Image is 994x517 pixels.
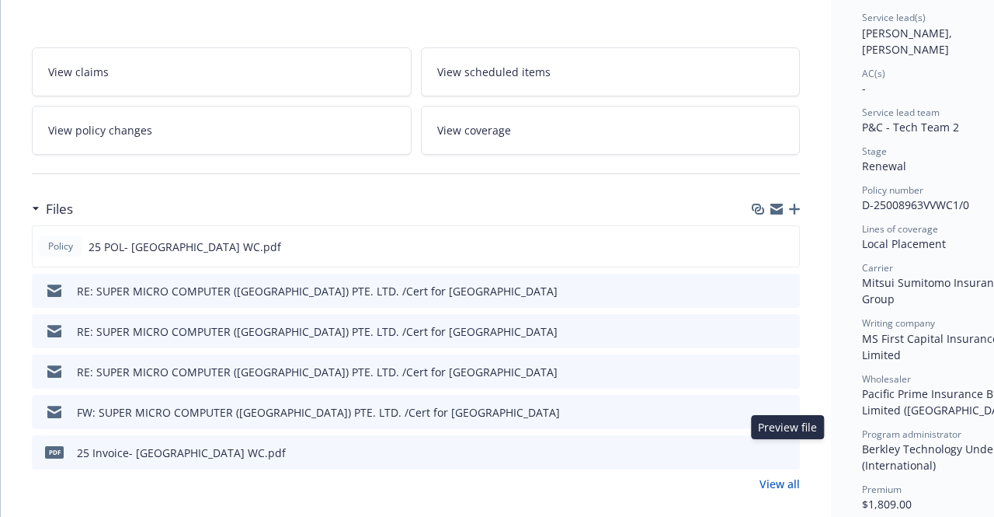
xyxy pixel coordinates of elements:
div: Files [32,199,73,219]
button: download file [755,445,767,461]
span: Renewal [862,159,906,173]
button: preview file [780,283,794,299]
span: View scheduled items [437,64,551,80]
div: Preview file [751,415,824,439]
button: download file [755,283,767,299]
span: - [862,81,866,96]
span: Wholesaler [862,372,911,386]
span: Service lead team [862,106,940,119]
button: download file [755,323,767,340]
span: Program administrator [862,428,961,441]
a: View scheduled items [421,47,801,96]
span: 25 POL- [GEOGRAPHIC_DATA] WC.pdf [89,239,281,255]
span: Policy number [862,183,923,197]
span: Policy [45,239,76,253]
button: download file [755,364,767,380]
button: download file [755,404,767,421]
div: RE: SUPER MICRO COMPUTER ([GEOGRAPHIC_DATA]) PTE. LTD. /Cert for [GEOGRAPHIC_DATA] [77,283,558,299]
span: Stage [862,145,887,158]
button: preview file [780,445,794,461]
div: RE: SUPER MICRO COMPUTER ([GEOGRAPHIC_DATA]) PTE. LTD. /Cert for [GEOGRAPHIC_DATA] [77,323,558,340]
span: Carrier [862,261,893,274]
span: $1,809.00 [862,497,912,512]
button: preview file [779,239,793,255]
span: [PERSON_NAME], [PERSON_NAME] [862,26,955,57]
button: preview file [780,364,794,380]
span: View coverage [437,122,511,138]
button: preview file [780,323,794,340]
span: View claims [48,64,109,80]
span: Lines of coverage [862,222,938,236]
span: D-25008963VVWC1/0 [862,197,969,212]
span: Writing company [862,316,935,330]
span: Premium [862,483,902,496]
span: pdf [45,446,64,458]
div: FW: SUPER MICRO COMPUTER ([GEOGRAPHIC_DATA]) PTE. LTD. /Cert for [GEOGRAPHIC_DATA] [77,404,560,421]
a: View claims [32,47,412,96]
div: 25 Invoice- [GEOGRAPHIC_DATA] WC.pdf [77,445,286,461]
a: View all [759,476,800,492]
span: P&C - Tech Team 2 [862,120,959,134]
button: download file [754,239,766,255]
button: preview file [780,404,794,421]
h3: Files [46,199,73,219]
a: View coverage [421,106,801,155]
span: Service lead(s) [862,11,926,24]
span: AC(s) [862,67,885,80]
span: View policy changes [48,122,152,138]
div: RE: SUPER MICRO COMPUTER ([GEOGRAPHIC_DATA]) PTE. LTD. /Cert for [GEOGRAPHIC_DATA] [77,364,558,380]
a: View policy changes [32,106,412,155]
